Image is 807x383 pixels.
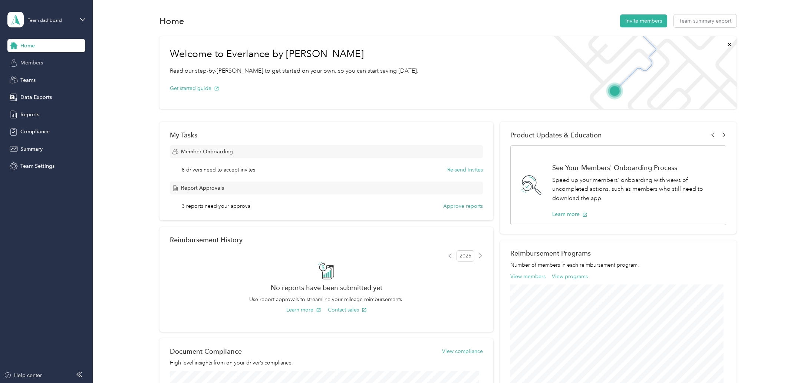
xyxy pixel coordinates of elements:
[170,66,418,76] p: Read our step-by-[PERSON_NAME] to get started on your own, so you can start saving [DATE].
[20,59,43,67] span: Members
[20,128,50,136] span: Compliance
[674,14,737,27] button: Team summary export
[447,166,483,174] button: Re-send invites
[170,236,243,244] h2: Reimbursement History
[181,184,224,192] span: Report Approvals
[170,84,219,92] button: Get started guide
[20,111,39,119] span: Reports
[510,261,726,269] p: Number of members in each reimbursement program.
[443,202,483,210] button: Approve reports
[170,131,483,139] div: My Tasks
[442,347,483,355] button: View compliance
[170,48,418,60] h1: Welcome to Everlance by [PERSON_NAME]
[20,42,35,50] span: Home
[620,14,667,27] button: Invite members
[4,372,42,379] button: Help center
[159,17,184,25] h1: Home
[182,202,251,210] span: 3 reports need your approval
[328,306,367,314] button: Contact sales
[765,342,807,383] iframe: Everlance-gr Chat Button Frame
[457,250,474,262] span: 2025
[170,296,483,303] p: Use report approvals to streamline your mileage reimbursements.
[170,347,242,355] h2: Document Compliance
[510,273,546,280] button: View members
[552,210,587,218] button: Learn more
[20,162,55,170] span: Team Settings
[181,148,233,156] span: Member Onboarding
[28,19,62,23] div: Team dashboard
[20,76,36,84] span: Teams
[20,145,43,153] span: Summary
[546,36,737,109] img: Welcome to everlance
[170,284,483,292] h2: No reports have been submitted yet
[170,359,483,367] p: High level insights from on your driver’s compliance.
[552,176,718,203] p: Speed up your members' onboarding with views of uncompleted actions, such as members who still ne...
[552,273,588,280] button: View programs
[510,249,726,257] h2: Reimbursement Programs
[286,306,321,314] button: Learn more
[182,166,255,174] span: 8 drivers need to accept invites
[510,131,602,139] span: Product Updates & Education
[552,164,718,171] h1: See Your Members' Onboarding Process
[20,93,52,101] span: Data Exports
